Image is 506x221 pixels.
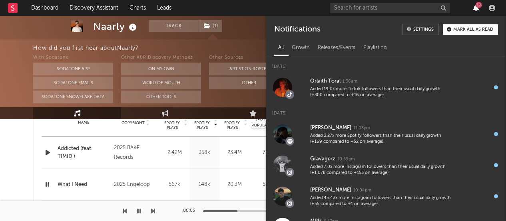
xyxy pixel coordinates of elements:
button: Sodatone Emails [33,77,113,89]
div: 17 [476,2,482,8]
div: 20.3M [221,181,247,189]
div: 10:04pm [353,187,371,193]
input: Search for artists [330,3,450,13]
div: Other Sources [209,53,289,63]
button: Word Of Mouth [121,77,201,89]
button: 17 [473,5,479,11]
a: Addicted (feat. TIMID.) [58,145,110,160]
span: Spotify Popularity [251,116,275,128]
span: Copyright [122,120,145,125]
div: [DATE] [266,56,506,72]
div: How did you first hear about Naarly ? [33,43,506,53]
button: Other Tools [121,91,201,103]
div: 57 [251,181,279,189]
button: Artist on Roster [209,63,289,75]
div: 11:03pm [353,125,370,131]
div: Mark all as read [453,28,493,32]
button: Sodatone App [33,63,113,75]
div: Gravagerz [310,154,335,164]
div: Releases/Events [314,41,359,55]
div: Added 45.43x more Instagram followers than their usual daily growth (+55 compared to +1 on average). [310,195,451,207]
div: 78 [251,149,279,157]
button: Track [149,20,199,32]
a: Gravagerz10:59pmAdded 7.0x more Instagram followers than their usual daily growth (+1.07k compare... [266,150,506,181]
div: Naarly [93,20,139,33]
div: 00:05 [183,206,199,216]
span: ( 1 ) [199,20,222,32]
div: Added 19.0x more Tiktok followers than their usual daily growth (+300 compared to +16 on average). [310,86,451,99]
div: 358k [191,149,217,157]
div: Name [58,120,110,126]
span: 7 Day Spotify Plays [161,116,183,130]
div: 2.42M [161,149,187,157]
div: 148k [191,181,217,189]
div: 1:36am [343,79,357,85]
div: All [274,41,288,55]
button: Other [209,77,289,89]
div: Orlaith Toral [310,77,341,86]
div: 2025 BAKE Records [114,143,157,162]
div: 10:59pm [337,156,355,162]
button: (1) [199,20,222,32]
div: 2025 Engeloop [114,180,157,189]
div: Added 7.0x more Instagram followers than their usual daily growth (+1.07k compared to +153 on ave... [310,164,451,176]
div: Playlisting [359,41,391,55]
div: 567k [161,181,187,189]
button: Sodatone Snowflake Data [33,91,113,103]
div: Growth [288,41,314,55]
button: Mark all as read [443,24,498,35]
div: Added 3.27x more Spotify followers than their usual daily growth (+169 compared to +52 on average). [310,133,451,145]
div: Other A&R Discovery Methods [121,53,201,63]
div: Settings [413,28,434,32]
div: Notifications [274,24,320,35]
a: Settings [402,24,439,35]
a: Orlaith Toral1:36amAdded 19.0x more Tiktok followers than their usual daily growth (+300 compared... [266,72,506,103]
a: What I Need [58,181,110,189]
div: 23.4M [221,149,247,157]
span: Last Day Spotify Plays [191,116,213,130]
button: On My Own [121,63,201,75]
div: [DATE] [266,103,506,118]
a: [PERSON_NAME]10:04pmAdded 45.43x more Instagram followers than their usual daily growth (+55 comp... [266,181,506,212]
div: [PERSON_NAME] [310,185,351,195]
div: [PERSON_NAME] [310,123,351,133]
span: ATD Spotify Plays [221,116,243,130]
a: [PERSON_NAME]11:03pmAdded 3.27x more Spotify followers than their usual daily growth (+169 compar... [266,118,506,150]
div: With Sodatone [33,53,113,63]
